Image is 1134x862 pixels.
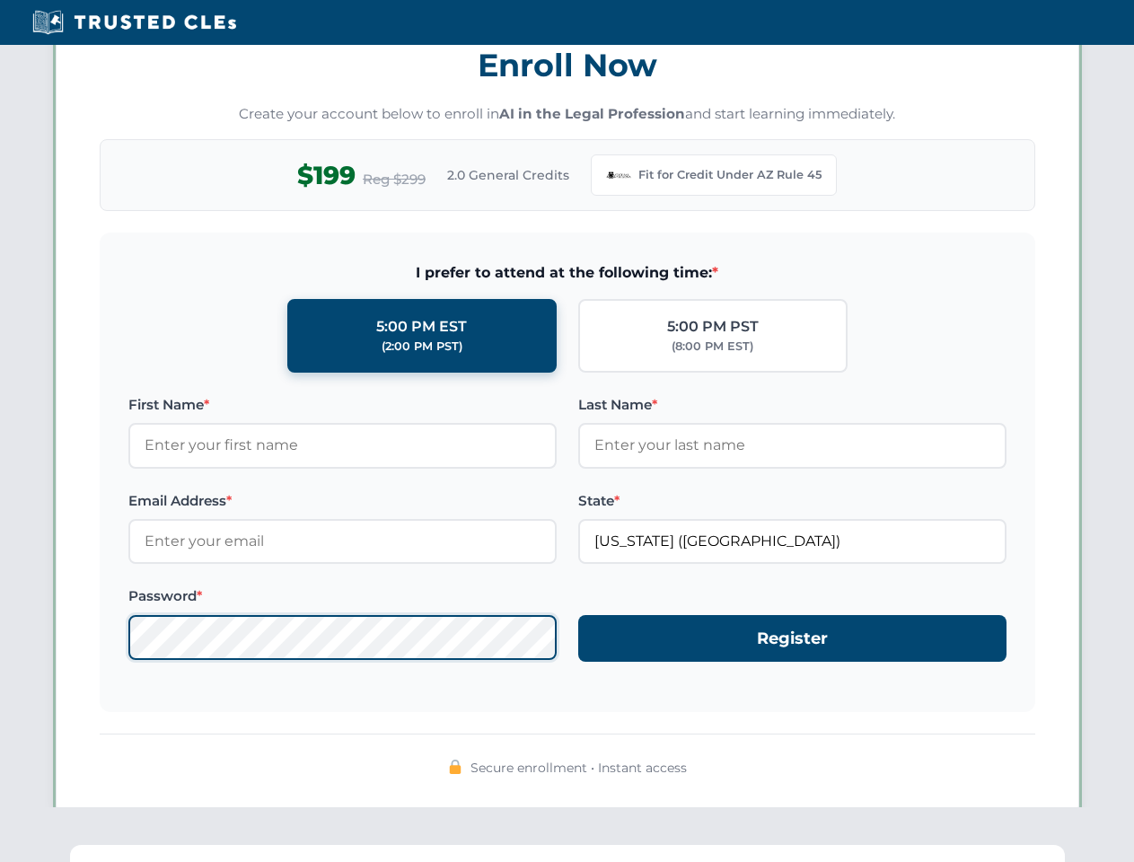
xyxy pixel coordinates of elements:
label: Password [128,585,557,607]
div: (8:00 PM EST) [672,338,753,356]
strong: AI in the Legal Profession [499,105,685,122]
span: Reg $299 [363,169,426,190]
div: (2:00 PM PST) [382,338,462,356]
h3: Enroll Now [100,37,1035,93]
span: I prefer to attend at the following time: [128,261,1007,285]
input: Arizona (AZ) [578,519,1007,564]
span: Secure enrollment • Instant access [470,758,687,778]
input: Enter your last name [578,423,1007,468]
label: First Name [128,394,557,416]
span: Fit for Credit Under AZ Rule 45 [638,166,822,184]
input: Enter your first name [128,423,557,468]
input: Enter your email [128,519,557,564]
img: 🔒 [448,760,462,774]
button: Register [578,615,1007,663]
span: $199 [297,155,356,196]
span: 2.0 General Credits [447,165,569,185]
label: State [578,490,1007,512]
label: Last Name [578,394,1007,416]
img: Arizona Bar [606,163,631,188]
div: 5:00 PM PST [667,315,759,339]
p: Create your account below to enroll in and start learning immediately. [100,104,1035,125]
label: Email Address [128,490,557,512]
div: 5:00 PM EST [376,315,467,339]
img: Trusted CLEs [27,9,242,36]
